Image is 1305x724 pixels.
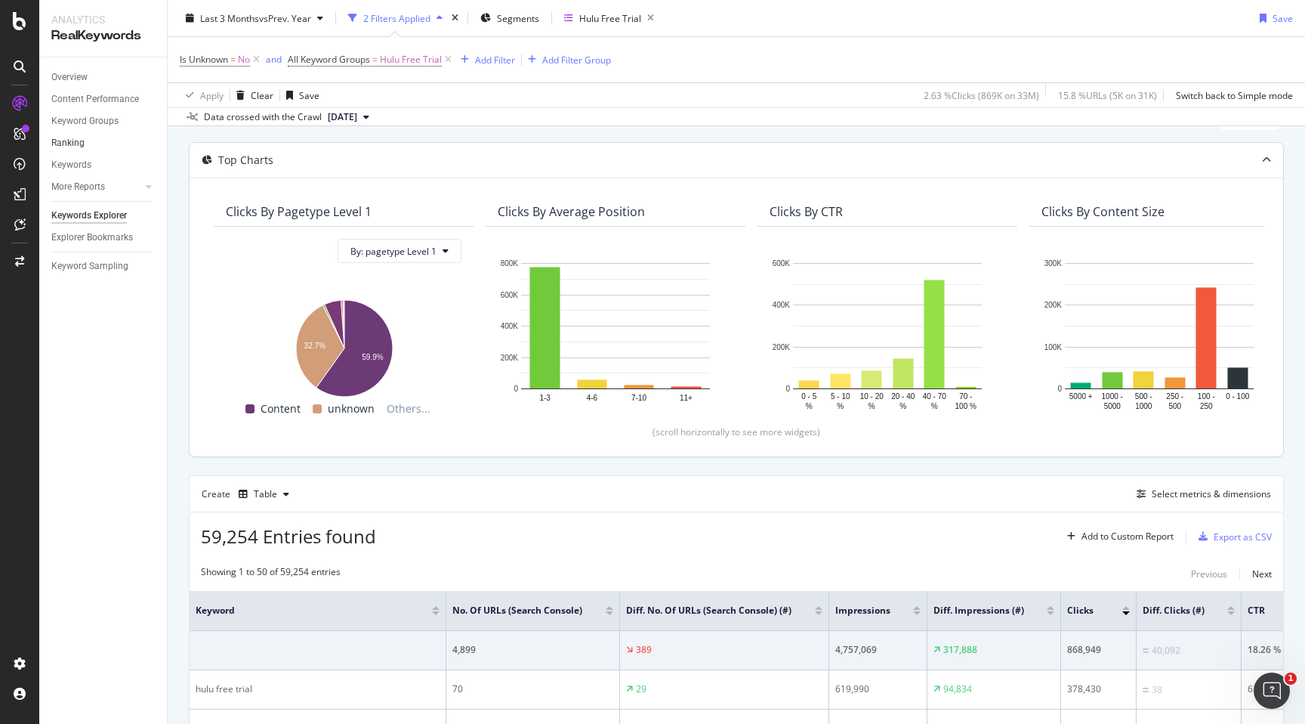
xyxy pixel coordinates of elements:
button: [DATE] [322,108,375,126]
div: 619,990 [835,682,921,696]
button: Switch back to Simple mode [1170,83,1293,107]
div: hulu free trial [196,682,440,696]
text: 600K [773,259,791,268]
text: 500 - [1135,392,1152,401]
div: 389 [636,643,652,657]
text: 600K [501,291,519,299]
text: 500 [1168,402,1181,410]
button: Hulu Free Trial [558,6,660,30]
div: Select metrics & dimensions [1152,487,1271,500]
text: 0 [785,385,790,393]
div: Showing 1 to 50 of 59,254 entries [201,565,341,583]
button: Last 3 MonthsvsPrev. Year [180,6,329,30]
div: 94,834 [943,682,972,696]
text: % [806,402,813,410]
div: Export as CSV [1214,531,1272,543]
div: 378,430 [1067,682,1130,696]
div: 868,949 [1067,643,1130,657]
div: A chart. [770,255,1005,413]
div: Save [299,88,319,101]
div: 2.63 % Clicks ( 869K on 33M ) [924,88,1039,101]
span: No [238,49,250,70]
div: Clicks By Content Size [1041,204,1165,219]
span: 59,254 Entries found [201,524,376,549]
text: % [868,402,875,410]
div: 4,899 [452,643,613,657]
div: Keywords [51,157,91,173]
button: Previous [1191,565,1227,583]
span: Diff. No. of URLs (Search Console) (#) [626,604,792,617]
span: vs Prev. Year [259,11,311,24]
span: = [372,53,378,66]
span: Keyword [196,604,409,617]
text: 100 - [1198,392,1215,401]
button: Save [280,83,319,107]
text: 40 - 70 [923,392,947,401]
span: Clicks [1067,604,1100,617]
div: and [266,53,282,66]
text: 100K [1044,343,1063,351]
span: Last 3 Months [200,11,259,24]
div: Analytics [51,12,155,27]
button: Next [1252,565,1272,583]
span: Diff. Impressions (#) [933,604,1024,617]
div: Create [202,482,295,506]
div: Data crossed with the Crawl [204,110,322,124]
span: All Keyword Groups [288,53,370,66]
button: Add to Custom Report [1061,524,1174,549]
text: 20 - 40 [891,392,915,401]
text: 100 % [955,402,976,410]
button: Apply [180,83,224,107]
div: Keyword Groups [51,113,119,129]
text: 5 - 10 [831,392,850,401]
div: Explorer Bookmarks [51,230,133,246]
text: 32.7% [304,342,325,351]
text: 59.9% [362,354,383,362]
text: 70 - [959,392,972,401]
span: Diff. Clicks (#) [1143,604,1205,617]
text: 0 - 5 [801,392,816,401]
div: 38 [1152,683,1162,697]
div: Content Performance [51,91,139,107]
text: 10 - 20 [860,392,884,401]
div: Add Filter Group [542,53,611,66]
button: Save [1254,6,1293,30]
div: Table [254,490,277,499]
span: No. of URLs (Search Console) [452,604,583,617]
text: 0 [514,385,518,393]
div: 70 [452,682,613,696]
span: unknown [328,400,375,418]
span: Impressions [835,604,890,617]
div: Clicks By Average Position [498,204,645,219]
div: Add to Custom Report [1081,532,1174,541]
div: Previous [1191,568,1227,580]
text: % [899,402,906,410]
text: 800K [501,259,519,268]
button: Segments [474,6,545,30]
div: 317,888 [943,643,977,657]
div: Overview [51,70,88,85]
div: 2 Filters Applied [363,11,430,24]
button: Export as CSV [1192,524,1272,549]
a: Overview [51,70,156,85]
span: = [230,53,236,66]
text: 250 - [1166,392,1183,401]
text: 11+ [680,394,693,402]
button: Clear [230,83,273,107]
div: 15.8 % URLs ( 5K on 31K ) [1058,88,1157,101]
span: 1 [1285,673,1297,685]
text: 400K [501,322,519,330]
text: 200K [1044,302,1063,310]
svg: A chart. [498,255,733,413]
span: CTR [1248,604,1280,617]
div: 4,757,069 [835,643,921,657]
svg: A chart. [226,292,461,400]
button: 2 Filters Applied [342,6,449,30]
a: Explorer Bookmarks [51,230,156,246]
div: Next [1252,568,1272,580]
div: Save [1273,11,1293,24]
div: Keyword Sampling [51,258,128,274]
div: Clicks By CTR [770,204,843,219]
text: 1000 [1135,402,1152,410]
